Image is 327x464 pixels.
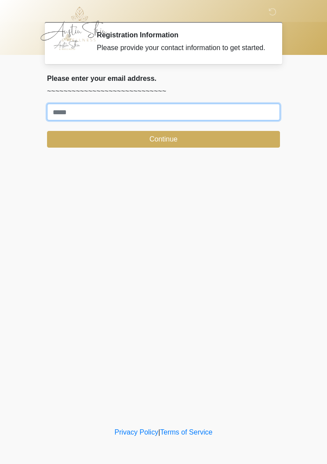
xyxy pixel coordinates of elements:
[158,428,160,436] a: |
[115,428,159,436] a: Privacy Policy
[38,7,116,42] img: Austin Skin & Wellness Logo
[160,428,212,436] a: Terms of Service
[47,86,280,97] p: ~~~~~~~~~~~~~~~~~~~~~~~~~~~~~
[47,74,280,83] h2: Please enter your email address.
[47,131,280,148] button: Continue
